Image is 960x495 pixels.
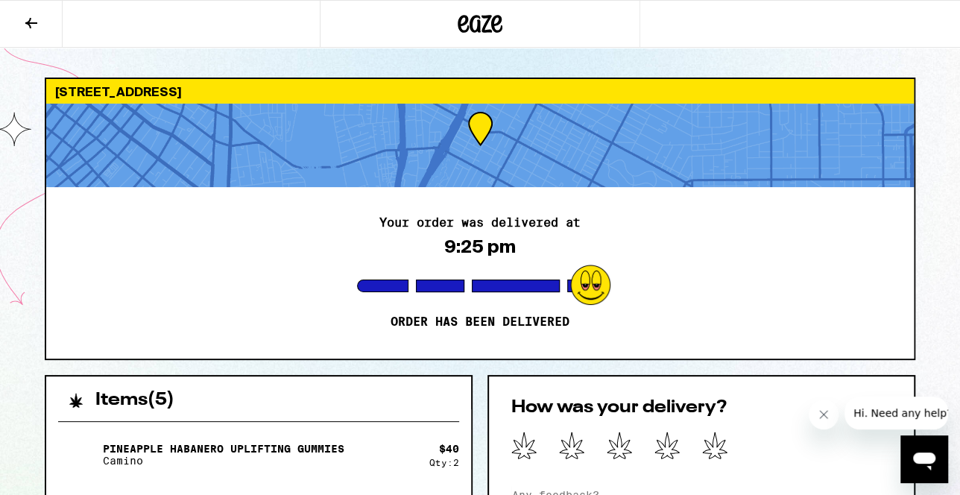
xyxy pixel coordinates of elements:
iframe: Button to launch messaging window [900,435,948,483]
img: Pineapple Habanero Uplifting Gummies [58,434,100,476]
div: Qty: 2 [429,458,459,467]
div: [STREET_ADDRESS] [46,79,914,104]
iframe: Close message [809,400,839,429]
iframe: Message from company [844,397,948,429]
div: 9:25 pm [444,236,516,257]
p: Camino [103,455,344,467]
h2: Your order was delivered at [379,217,581,229]
span: Hi. Need any help? [9,10,107,22]
h2: How was your delivery? [511,399,891,417]
h2: Items ( 5 ) [95,391,174,409]
div: $ 40 [439,443,459,455]
p: Pineapple Habanero Uplifting Gummies [103,443,344,455]
p: Order has been delivered [391,315,569,330]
